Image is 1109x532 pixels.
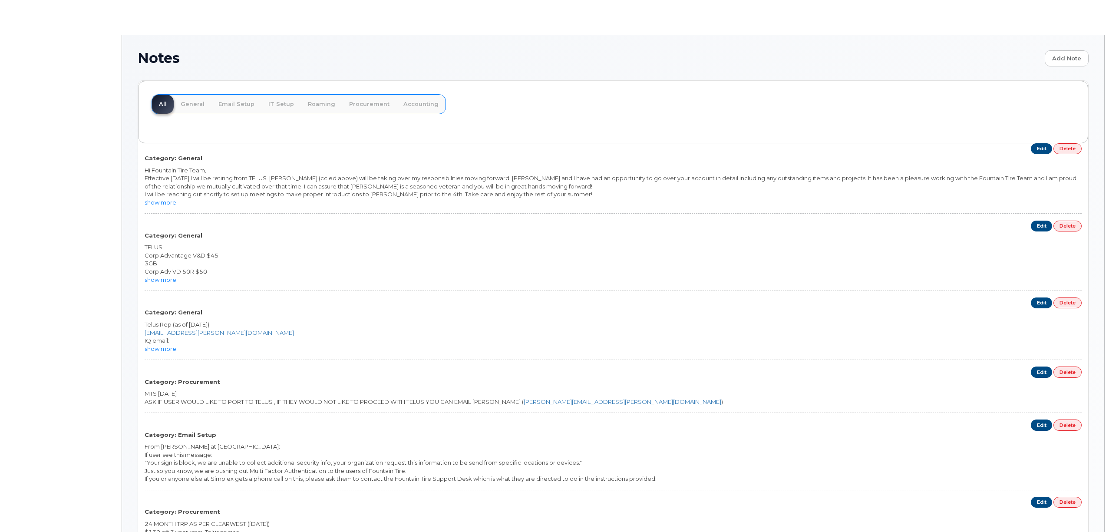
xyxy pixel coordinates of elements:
[145,199,176,206] a: show more
[145,431,216,438] strong: Category: Email Setup
[342,95,396,114] a: Procurement
[174,95,211,114] a: General
[145,243,1082,268] div: TELUS: Corp Advantage V&D $45 3GB
[524,398,721,405] a: [PERSON_NAME][EMAIL_ADDRESS][PERSON_NAME][DOMAIN_NAME]
[145,174,1082,190] div: Effective [DATE] I will be retiring from TELUS. [PERSON_NAME] (cc'ed above) will be taking over m...
[1031,143,1053,154] a: Edit
[1053,420,1082,430] a: Delete
[301,95,342,114] a: Roaming
[1053,297,1082,308] a: Delete
[1053,221,1082,231] a: Delete
[1031,420,1053,430] a: Edit
[1031,221,1053,231] a: Edit
[211,95,261,114] a: Email Setup
[145,232,202,239] strong: Category: General
[396,95,446,114] a: Accounting
[145,329,294,336] a: [EMAIL_ADDRESS][PERSON_NAME][DOMAIN_NAME]
[138,50,1089,66] h1: Notes
[145,268,1082,276] div: Corp Adv VD 50R $50
[1053,367,1082,377] a: Delete
[1031,497,1053,508] a: Edit
[145,309,202,316] strong: Category: General
[145,345,176,352] a: show more
[145,378,220,385] strong: Category: Procurement
[261,95,301,114] a: IT Setup
[145,155,202,162] strong: Category: General
[1053,497,1082,508] a: Delete
[145,508,220,515] strong: Category: Procurement
[1031,297,1053,308] a: Edit
[145,321,1082,337] div: Telus Rep (as of [DATE]):
[145,166,1082,175] div: Hi Fountain Tire Team,
[145,390,1082,406] div: MTS [DATE] ASK IF USER WOULD LIKE TO PORT TO TELUS , IF THEY WOULD NOT LIKE TO PROCEED WITH TELUS...
[145,276,176,283] a: show more
[145,190,1082,198] div: I will be reaching out shortly to set up meetings to make proper introductions to [PERSON_NAME] p...
[1053,143,1082,154] a: Delete
[152,95,174,114] a: All
[145,337,1082,345] div: IQ email:
[1031,367,1053,377] a: Edit
[1045,50,1089,66] a: Add Note
[145,443,1082,483] div: From [PERSON_NAME] at [GEOGRAPHIC_DATA]: If user see this message: "Your sign is block, we are un...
